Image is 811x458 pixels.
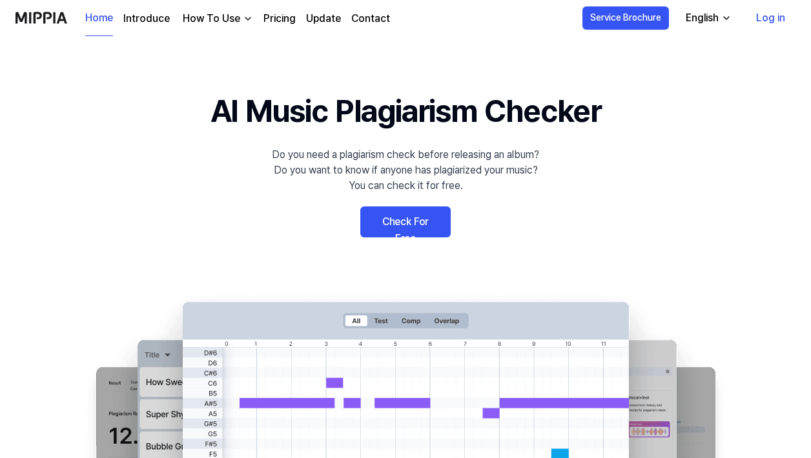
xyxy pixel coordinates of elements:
[263,11,296,26] a: Pricing
[683,10,721,26] div: English
[582,6,669,30] button: Service Brochure
[210,88,601,134] h1: AI Music Plagiarism Checker
[306,11,341,26] a: Update
[675,5,739,31] button: English
[180,11,253,26] button: How To Use
[272,147,539,194] div: Do you need a plagiarism check before releasing an album? Do you want to know if anyone has plagi...
[360,206,451,237] a: Check For Free
[85,1,113,36] a: Home
[123,11,170,26] a: Introduce
[243,14,253,24] img: down
[351,11,390,26] a: Contact
[180,11,243,26] div: How To Use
